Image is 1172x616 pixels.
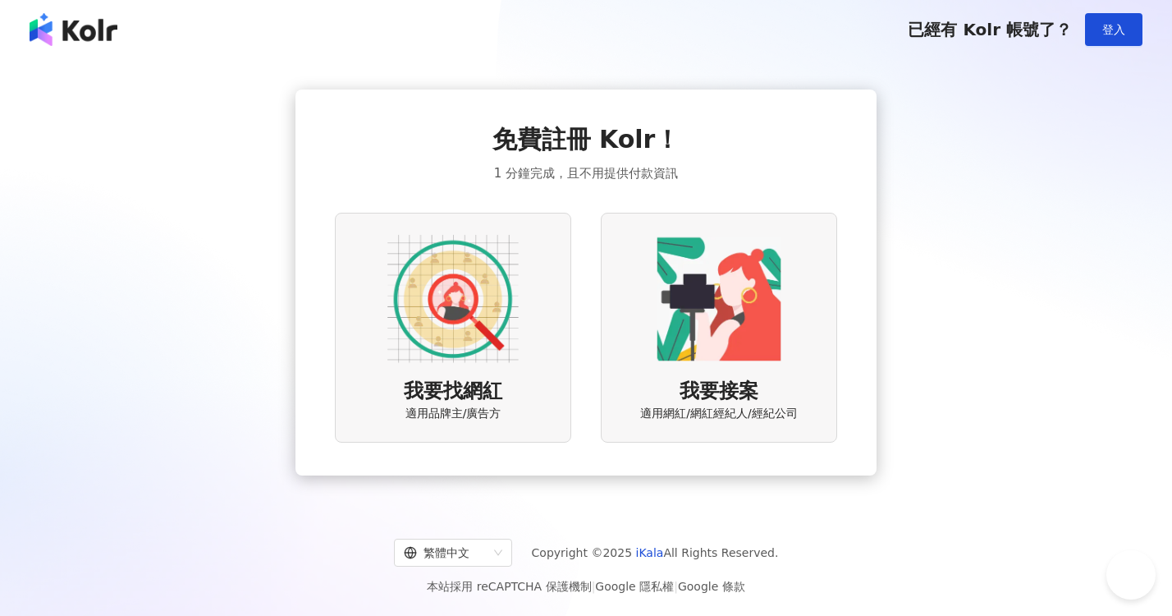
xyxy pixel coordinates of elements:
span: Copyright © 2025 All Rights Reserved. [532,543,779,563]
img: AD identity option [387,233,519,365]
img: KOL identity option [653,233,785,365]
img: logo [30,13,117,46]
span: | [592,580,596,593]
span: 適用品牌主/廣告方 [405,406,501,422]
a: iKala [636,546,664,559]
span: 適用網紅/網紅經紀人/經紀公司 [640,406,797,422]
a: Google 條款 [678,580,745,593]
span: 已經有 Kolr 帳號了？ [908,20,1072,39]
span: | [674,580,678,593]
div: 繁體中文 [404,540,488,566]
iframe: Help Scout Beacon - Open [1106,550,1156,600]
span: 免費註冊 Kolr！ [492,122,680,157]
button: 登入 [1085,13,1142,46]
span: 我要找網紅 [404,378,502,406]
span: 我要接案 [680,378,758,406]
span: 1 分鐘完成，且不用提供付款資訊 [494,163,678,183]
a: Google 隱私權 [595,580,674,593]
span: 登入 [1102,23,1125,36]
span: 本站採用 reCAPTCHA 保護機制 [427,577,744,596]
